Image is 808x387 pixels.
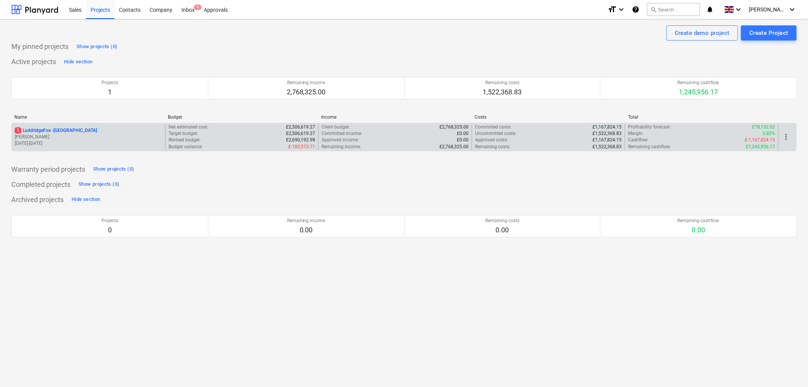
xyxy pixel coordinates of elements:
p: Remaining cashflow [678,80,719,86]
div: Costs [475,114,622,120]
p: Client budget : [322,124,350,130]
p: 2,768,325.00 [287,88,326,97]
button: Create Project [741,25,797,41]
p: Completed projects [11,180,70,189]
p: Uncommitted costs : [475,130,516,137]
p: 0.00 [287,226,325,235]
div: Create demo project [675,28,730,38]
p: Cashflow : [628,137,649,143]
p: £1,245,956.17 [746,144,775,150]
p: 0.00 [678,226,719,235]
div: Create Project [749,28,788,38]
span: more_vert [781,132,791,141]
button: Search [647,3,700,16]
p: Remaining income : [322,144,361,150]
p: My pinned projects [11,42,69,51]
button: Hide section [62,56,94,68]
div: 5LuddridgeFox -[GEOGRAPHIC_DATA][PERSON_NAME][DATE]-[DATE] [15,127,162,147]
p: Remaining costs [483,80,522,86]
div: Show projects (0) [77,42,117,51]
p: 1 [102,88,118,97]
p: £2,768,325.00 [439,144,469,150]
p: Remaining cashflow [678,218,719,224]
p: 0.00 [485,226,519,235]
p: 2.82% [763,130,775,137]
p: Projects [102,80,118,86]
p: £0.00 [457,130,469,137]
p: £-183,573.71 [288,144,315,150]
p: Active projects [11,57,56,66]
p: LuddridgeFox - [GEOGRAPHIC_DATA] [15,127,97,134]
i: keyboard_arrow_down [617,5,626,14]
p: Budget variance : [169,144,203,150]
button: Hide section [70,194,102,206]
p: Projects [102,218,118,224]
span: search [650,6,656,13]
p: Committed income : [322,130,362,137]
p: Remaining income [287,218,325,224]
div: Income [321,114,469,120]
p: Archived projects [11,195,64,204]
p: £2,690,192.98 [286,137,315,143]
button: Create demo project [666,25,738,41]
p: £2,506,619.27 [286,124,315,130]
p: Committed costs : [475,124,511,130]
p: Remaining costs [485,218,519,224]
p: Revised budget : [169,137,201,143]
div: Budget [168,114,315,120]
button: Show projects (0) [91,163,136,175]
p: Net estimated cost : [169,124,208,130]
p: Remaining income [287,80,326,86]
p: 1,245,956.17 [678,88,719,97]
p: Remaining cashflow : [628,144,671,150]
i: keyboard_arrow_down [788,5,797,14]
i: notifications [706,5,714,14]
iframe: Chat Widget [770,351,808,387]
p: £1,522,368.83 [592,144,622,150]
p: 1,522,368.83 [483,88,522,97]
p: Approved income : [322,137,359,143]
p: £-1,167,824.15 [745,137,775,143]
p: £2,506,619.27 [286,130,315,137]
p: Margin : [628,130,644,137]
span: 5 [15,127,21,133]
div: Hide section [64,58,92,66]
p: [DATE] - [DATE] [15,140,162,147]
div: Name [14,114,162,120]
p: £1,167,824.15 [592,124,622,130]
p: £2,768,325.00 [439,124,469,130]
div: Show projects (0) [93,165,134,174]
p: £0.00 [457,137,469,143]
p: Target budget : [169,130,198,137]
i: format_size [608,5,617,14]
div: Hide section [72,195,100,204]
p: £1,522,368.83 [592,130,622,137]
p: Profitability forecast : [628,124,671,130]
p: Remaining costs : [475,144,510,150]
button: Show projects (0) [75,41,119,53]
p: Approved costs : [475,137,508,143]
button: Show projects (0) [77,179,121,191]
div: Show projects (0) [78,180,119,189]
span: [PERSON_NAME] [749,6,787,13]
p: £78,132.02 [752,124,775,130]
div: Total [628,114,775,120]
p: £1,167,824.15 [592,137,622,143]
p: 0 [102,226,118,235]
i: keyboard_arrow_down [734,5,743,14]
i: Knowledge base [632,5,639,14]
p: [PERSON_NAME] [15,134,162,140]
span: 9 [194,5,202,10]
p: Warranty period projects [11,165,85,174]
